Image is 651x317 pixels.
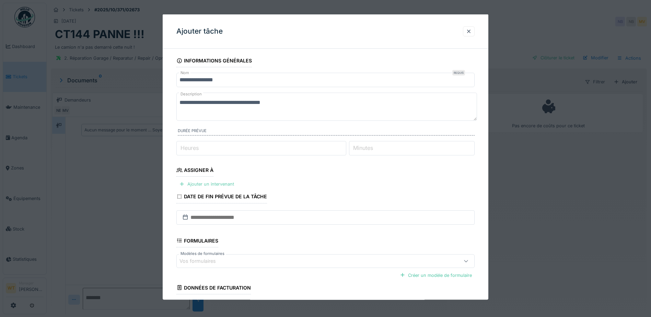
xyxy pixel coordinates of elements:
[179,250,226,256] label: Modèles de formulaires
[452,70,465,75] div: Requis
[176,56,252,67] div: Informations générales
[179,257,225,265] div: Vos formulaires
[176,235,218,247] div: Formulaires
[176,282,251,294] div: Données de facturation
[176,191,267,203] div: Date de fin prévue de la tâche
[176,179,237,189] div: Ajouter un intervenant
[179,90,203,98] label: Description
[179,70,190,76] label: Nom
[352,144,374,152] label: Minutes
[176,165,213,177] div: Assigner à
[178,128,475,136] label: Durée prévue
[176,27,223,36] h3: Ajouter tâche
[179,144,200,152] label: Heures
[397,270,475,280] div: Créer un modèle de formulaire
